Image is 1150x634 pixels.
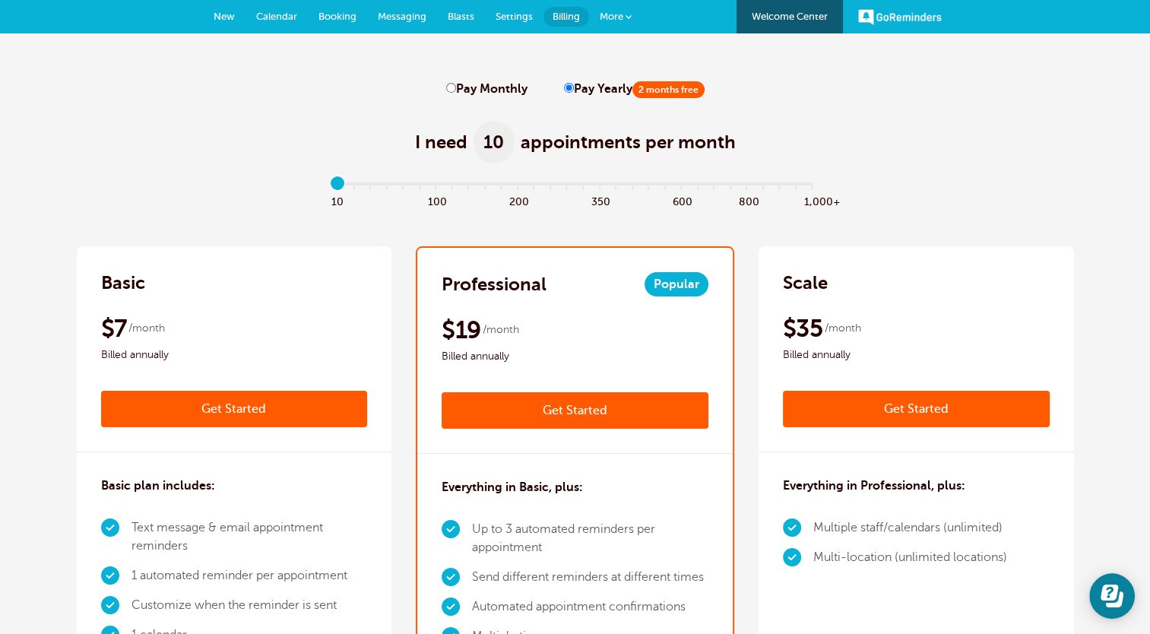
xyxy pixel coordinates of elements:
[442,272,546,296] h2: Professional
[553,11,580,22] span: Billing
[128,319,165,338] span: /month
[101,346,368,364] span: Billed annually
[600,11,623,22] span: More
[428,192,445,209] span: 100
[330,192,347,209] span: 10
[446,82,527,97] label: Pay Monthly
[825,319,861,338] span: /month
[472,563,708,592] li: Send different reminders at different times
[448,11,474,22] span: Blasts
[214,11,235,22] span: New
[131,561,368,591] li: 1 automated reminder per appointment
[318,11,356,22] span: Booking
[813,543,1007,572] li: Multi-location (unlimited locations)
[101,391,368,427] a: Get Started
[101,313,127,344] span: $7
[543,7,589,27] a: Billing
[783,391,1050,427] a: Get Started
[474,121,515,163] span: 10
[1089,573,1135,619] iframe: Resource center
[472,515,708,563] li: Up to 3 automated reminders per appointment
[521,130,736,154] span: appointments per month
[472,592,708,622] li: Automated appointment confirmations
[483,321,519,339] span: /month
[442,347,708,366] span: Billed annually
[446,83,456,93] input: Pay Monthly
[645,272,708,296] span: Popular
[673,192,689,209] span: 600
[783,271,828,295] h2: Scale
[783,346,1050,364] span: Billed annually
[783,477,965,495] h3: Everything in Professional, plus:
[591,192,608,209] span: 350
[415,130,467,154] span: I need
[783,313,822,344] span: $35
[813,513,1007,543] li: Multiple staff/calendars (unlimited)
[442,315,480,345] span: $19
[564,82,705,97] label: Pay Yearly
[509,192,526,209] span: 200
[131,513,368,561] li: Text message & email appointment reminders
[803,192,820,209] span: 1,000+
[131,591,368,620] li: Customize when the reminder is sent
[101,271,145,295] h2: Basic
[256,11,297,22] span: Calendar
[378,11,426,22] span: Messaging
[442,478,583,496] h3: Everything in Basic, plus:
[101,477,215,495] h3: Basic plan includes:
[496,11,533,22] span: Settings
[738,192,755,209] span: 800
[442,392,708,429] a: Get Started
[564,83,574,93] input: Pay Yearly2 months free
[632,81,705,98] span: 2 months free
